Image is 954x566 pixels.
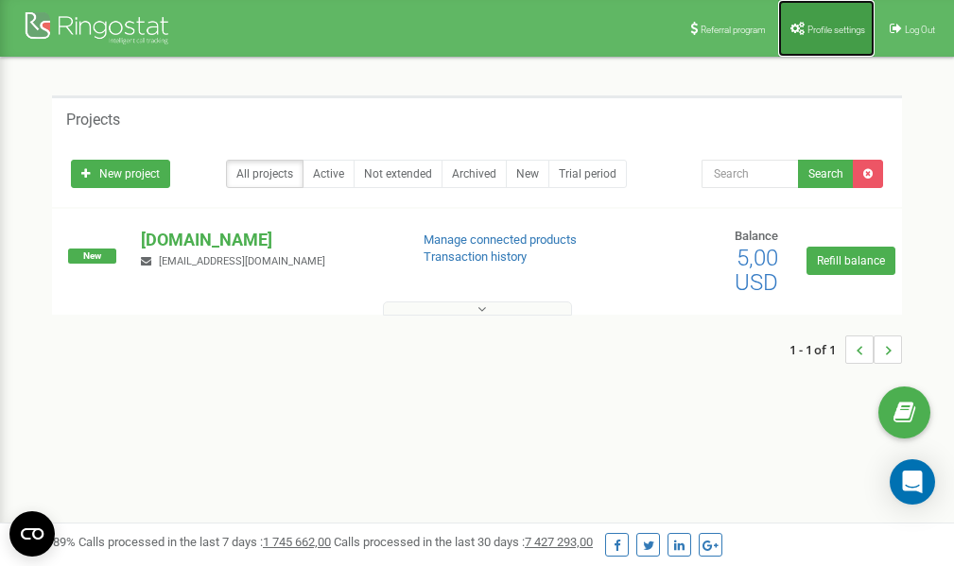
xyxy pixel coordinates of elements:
[354,160,442,188] a: Not extended
[548,160,627,188] a: Trial period
[68,249,116,264] span: New
[159,255,325,267] span: [EMAIL_ADDRESS][DOMAIN_NAME]
[702,160,799,188] input: Search
[263,535,331,549] u: 1 745 662,00
[442,160,507,188] a: Archived
[701,25,766,35] span: Referral program
[735,229,778,243] span: Balance
[226,160,304,188] a: All projects
[66,111,120,129] h5: Projects
[506,160,549,188] a: New
[735,245,778,296] span: 5,00 USD
[334,535,593,549] span: Calls processed in the last 30 days :
[78,535,331,549] span: Calls processed in the last 7 days :
[525,535,593,549] u: 7 427 293,00
[890,459,935,505] div: Open Intercom Messenger
[303,160,355,188] a: Active
[905,25,935,35] span: Log Out
[807,25,865,35] span: Profile settings
[424,249,527,264] a: Transaction history
[71,160,170,188] a: New project
[424,232,577,247] a: Manage connected products
[9,511,55,557] button: Open CMP widget
[807,247,895,275] a: Refill balance
[789,335,845,364] span: 1 - 1 of 1
[798,160,854,188] button: Search
[789,317,902,383] nav: ...
[141,228,392,252] p: [DOMAIN_NAME]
